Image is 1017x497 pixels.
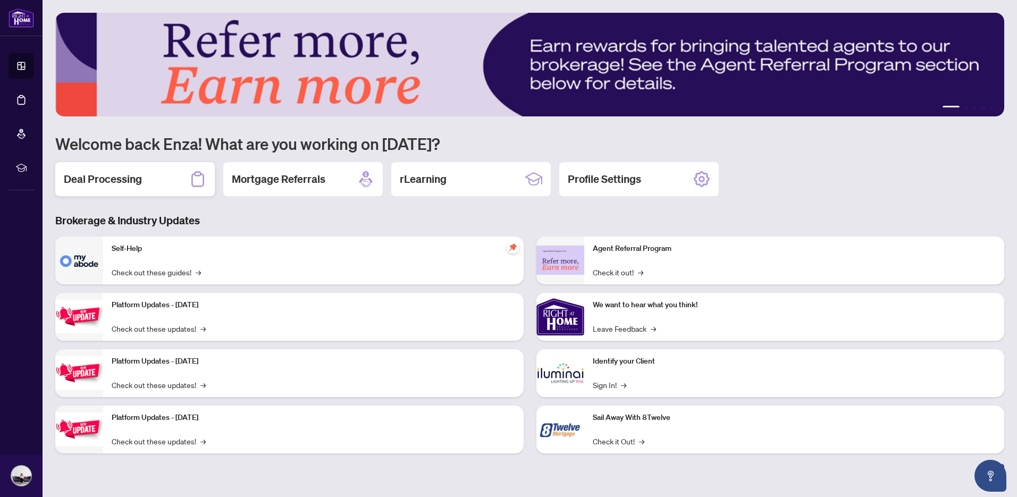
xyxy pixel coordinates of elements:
[55,213,1004,228] h3: Brokerage & Industry Updates
[112,243,515,255] p: Self-Help
[200,435,206,447] span: →
[200,379,206,391] span: →
[964,106,968,110] button: 2
[64,172,142,187] h2: Deal Processing
[112,323,206,334] a: Check out these updates!→
[593,379,626,391] a: Sign In!→
[651,323,656,334] span: →
[112,379,206,391] a: Check out these updates!→
[972,106,977,110] button: 3
[507,241,519,254] span: pushpin
[568,172,641,187] h2: Profile Settings
[536,349,584,397] img: Identify your Client
[943,106,960,110] button: 1
[55,13,1004,116] img: Slide 0
[200,323,206,334] span: →
[593,266,643,278] a: Check it out!→
[55,133,1004,154] h1: Welcome back Enza! What are you working on [DATE]?
[112,356,515,367] p: Platform Updates - [DATE]
[536,406,584,453] img: Sail Away With 8Twelve
[196,266,201,278] span: →
[536,293,584,341] img: We want to hear what you think!
[55,356,103,390] img: Platform Updates - July 8, 2025
[593,412,996,424] p: Sail Away With 8Twelve
[593,323,656,334] a: Leave Feedback→
[55,237,103,284] img: Self-Help
[593,299,996,311] p: We want to hear what you think!
[400,172,447,187] h2: rLearning
[638,266,643,278] span: →
[112,299,515,311] p: Platform Updates - [DATE]
[232,172,325,187] h2: Mortgage Referrals
[981,106,985,110] button: 4
[989,106,994,110] button: 5
[639,435,644,447] span: →
[593,435,644,447] a: Check it Out!→
[9,8,34,28] img: logo
[112,435,206,447] a: Check out these updates!→
[112,266,201,278] a: Check out these guides!→
[55,300,103,333] img: Platform Updates - July 21, 2025
[536,246,584,275] img: Agent Referral Program
[593,243,996,255] p: Agent Referral Program
[11,466,31,486] img: Profile Icon
[974,460,1006,492] button: Open asap
[112,412,515,424] p: Platform Updates - [DATE]
[593,356,996,367] p: Identify your Client
[621,379,626,391] span: →
[55,412,103,446] img: Platform Updates - June 23, 2025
